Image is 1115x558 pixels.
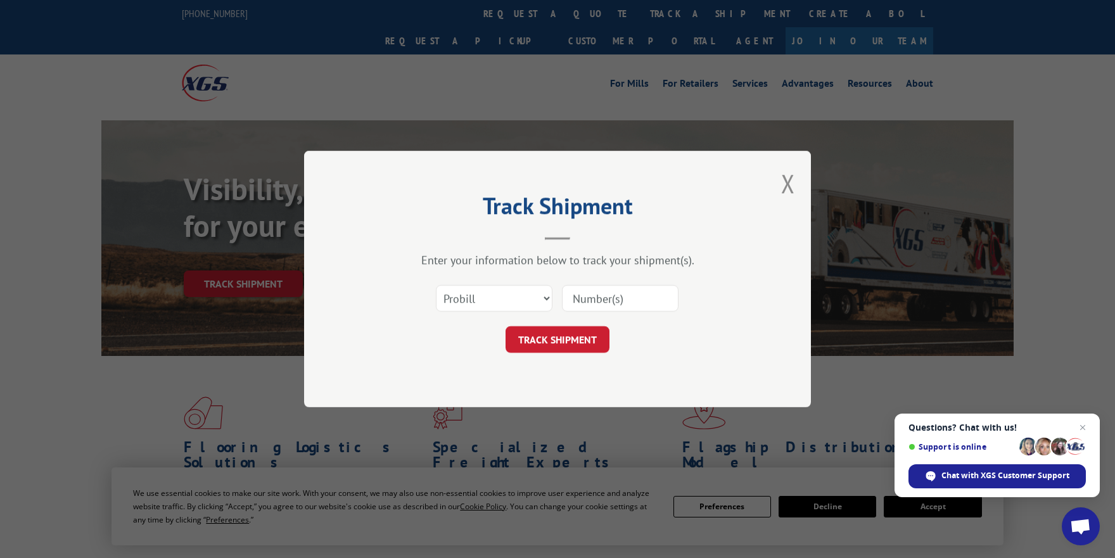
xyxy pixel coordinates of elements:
div: Enter your information below to track your shipment(s). [367,253,748,267]
button: Close modal [781,167,795,200]
span: Support is online [908,442,1015,452]
button: TRACK SHIPMENT [506,326,609,353]
input: Number(s) [562,285,679,312]
h2: Track Shipment [367,197,748,221]
span: Questions? Chat with us! [908,422,1086,433]
div: Chat with XGS Customer Support [908,464,1086,488]
span: Close chat [1075,420,1090,435]
div: Open chat [1062,507,1100,545]
span: Chat with XGS Customer Support [941,470,1069,481]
